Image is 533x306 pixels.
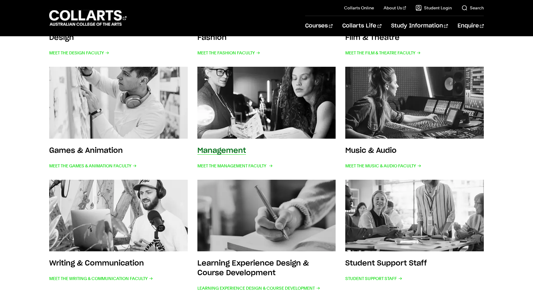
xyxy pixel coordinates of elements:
[461,5,484,11] a: Search
[345,67,484,170] a: Music & Audio Meet the Music & Audio Faculty
[49,49,109,57] span: Meet the Design Faculty
[345,147,397,154] h3: Music & Audio
[197,34,227,41] h3: Fashion
[49,180,188,293] a: Writing & Communication Meet the Writing & Communication Faculty
[197,180,336,293] a: Learning Experience Design & Course Development Learning Experience Design & Course Development
[305,16,333,36] a: Courses
[391,16,448,36] a: Study Information
[342,16,381,36] a: Collarts Life
[345,49,421,57] span: Meet the Film & Theatre Faculty
[197,49,260,57] span: Meet the Fashion Faculty
[197,162,272,170] span: Meet the Management Faculty
[345,260,427,267] h3: Student Support Staff
[49,147,123,154] h3: Games & Animation
[197,260,309,277] h3: Learning Experience Design & Course Development
[384,5,406,11] a: About Us
[344,5,374,11] a: Collarts Online
[49,274,153,283] span: Meet the Writing & Communication Faculty
[345,180,484,293] a: Student Support Staff Student Support Staff
[49,9,126,27] div: Go to homepage
[416,5,452,11] a: Student Login
[345,34,400,41] h3: Film & Theatre
[197,284,320,292] span: Learning Experience Design & Course Development
[197,67,336,170] a: Management Meet the Management Faculty
[49,162,137,170] span: Meet the Games & Animation Faculty
[458,16,484,36] a: Enquire
[49,260,144,267] h3: Writing & Communication
[197,147,246,154] h3: Management
[49,67,188,170] a: Games & Animation Meet the Games & Animation Faculty
[345,162,421,170] span: Meet the Music & Audio Faculty
[345,274,402,283] span: Student Support Staff
[49,34,74,41] h3: Design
